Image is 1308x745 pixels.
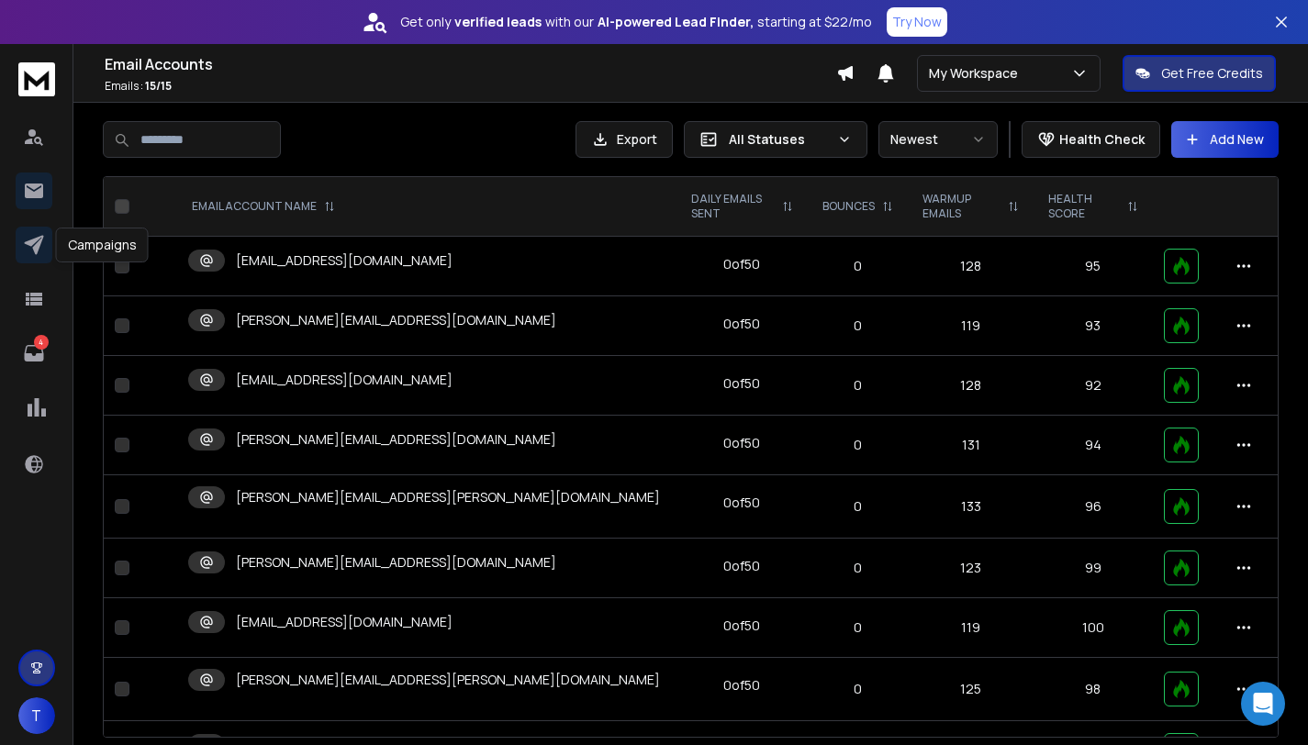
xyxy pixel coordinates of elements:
[16,335,52,372] a: 4
[236,488,660,506] p: [PERSON_NAME][EMAIL_ADDRESS][PERSON_NAME][DOMAIN_NAME]
[1123,55,1276,92] button: Get Free Credits
[400,13,872,31] p: Get only with our starting at $22/mo
[1034,598,1153,658] td: 100
[145,78,172,94] span: 15 / 15
[819,376,897,395] p: 0
[908,296,1034,356] td: 119
[34,335,49,350] p: 4
[1034,539,1153,598] td: 99
[105,53,836,75] h1: Email Accounts
[1034,296,1153,356] td: 93
[576,121,673,158] button: Export
[878,121,998,158] button: Newest
[18,62,55,96] img: logo
[929,64,1025,83] p: My Workspace
[1034,416,1153,475] td: 94
[1034,658,1153,721] td: 98
[908,539,1034,598] td: 123
[819,436,897,454] p: 0
[892,13,942,31] p: Try Now
[236,430,556,449] p: [PERSON_NAME][EMAIL_ADDRESS][DOMAIN_NAME]
[598,13,754,31] strong: AI-powered Lead Finder,
[105,79,836,94] p: Emails :
[1048,192,1120,221] p: HEALTH SCORE
[729,130,830,149] p: All Statuses
[18,697,55,734] button: T
[236,251,453,270] p: [EMAIL_ADDRESS][DOMAIN_NAME]
[192,199,335,214] div: EMAIL ACCOUNT NAME
[908,237,1034,296] td: 128
[908,356,1034,416] td: 128
[1034,237,1153,296] td: 95
[908,658,1034,721] td: 125
[887,7,947,37] button: Try Now
[454,13,542,31] strong: verified leads
[922,192,1001,221] p: WARMUP EMAILS
[723,315,760,333] div: 0 of 50
[723,676,760,695] div: 0 of 50
[691,192,776,221] p: DAILY EMAILS SENT
[723,557,760,575] div: 0 of 50
[819,317,897,335] p: 0
[236,371,453,389] p: [EMAIL_ADDRESS][DOMAIN_NAME]
[1241,682,1285,726] div: Open Intercom Messenger
[723,374,760,393] div: 0 of 50
[56,228,149,262] div: Campaigns
[723,617,760,635] div: 0 of 50
[723,434,760,452] div: 0 of 50
[1161,64,1263,83] p: Get Free Credits
[819,257,897,275] p: 0
[1022,121,1160,158] button: Health Check
[236,613,453,631] p: [EMAIL_ADDRESS][DOMAIN_NAME]
[908,416,1034,475] td: 131
[1059,130,1145,149] p: Health Check
[908,475,1034,539] td: 133
[1171,121,1279,158] button: Add New
[819,680,897,698] p: 0
[908,598,1034,658] td: 119
[236,311,556,329] p: [PERSON_NAME][EMAIL_ADDRESS][DOMAIN_NAME]
[236,553,556,572] p: [PERSON_NAME][EMAIL_ADDRESS][DOMAIN_NAME]
[236,671,660,689] p: [PERSON_NAME][EMAIL_ADDRESS][PERSON_NAME][DOMAIN_NAME]
[819,559,897,577] p: 0
[819,618,897,637] p: 0
[819,497,897,516] p: 0
[723,255,760,273] div: 0 of 50
[822,199,875,214] p: BOUNCES
[1034,356,1153,416] td: 92
[723,494,760,512] div: 0 of 50
[1034,475,1153,539] td: 96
